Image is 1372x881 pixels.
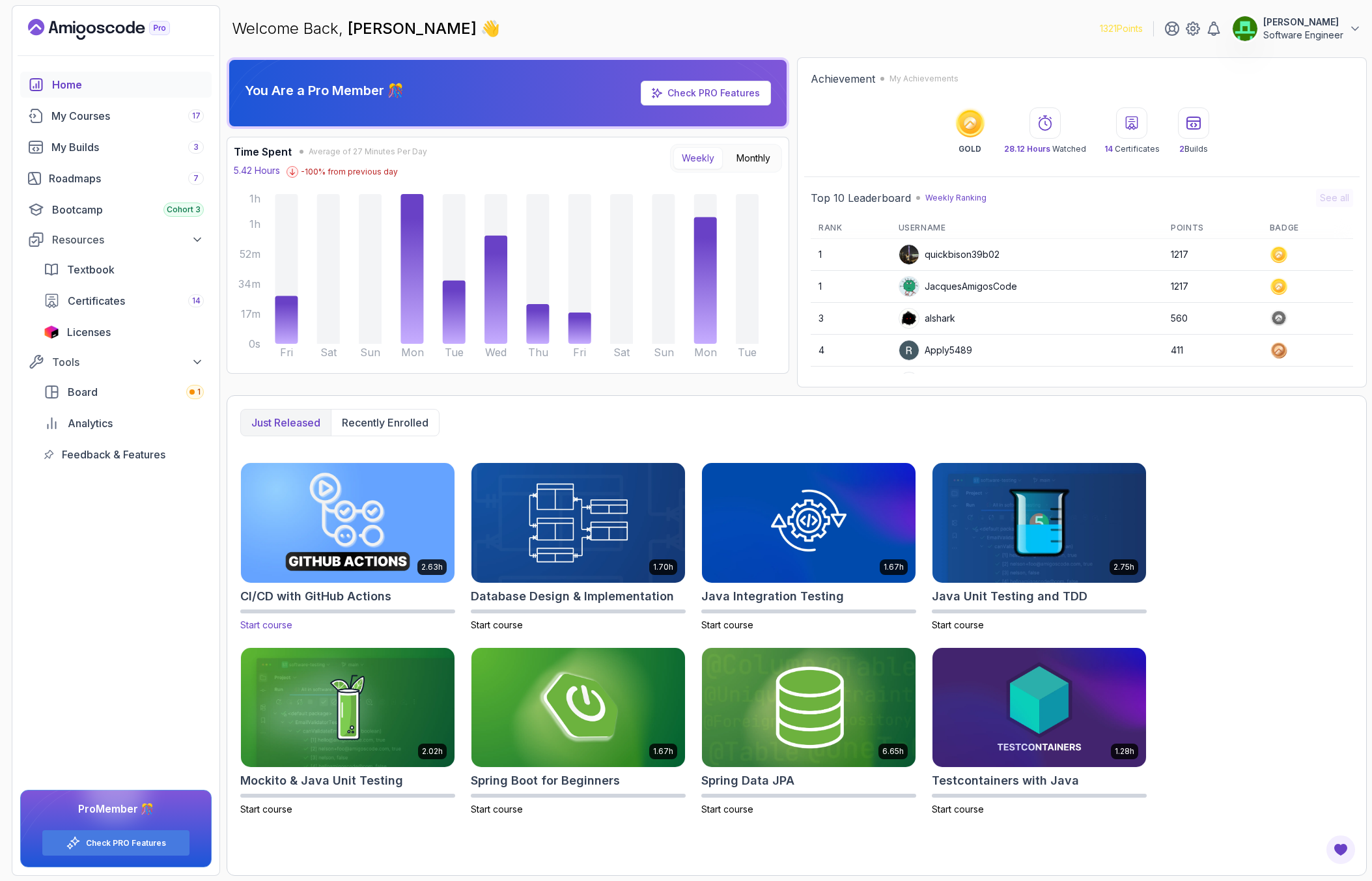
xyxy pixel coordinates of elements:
p: Watched [1004,144,1086,154]
h2: Spring Data JPA [701,772,794,790]
span: Licenses [67,324,111,340]
span: Average of 27 Minutes Per Day [309,147,427,157]
button: Check PRO Features [42,830,190,856]
h2: Database Design & Implementation [471,587,674,606]
h2: Java Integration Testing [701,587,844,606]
div: Bootcamp [52,202,204,217]
img: user profile image [1233,16,1257,41]
span: 14 [192,296,201,306]
a: Check PRO Features [641,81,771,105]
div: Home [52,77,204,92]
img: Testcontainers with Java card [932,648,1146,768]
p: 2.75h [1113,562,1134,572]
button: Resources [20,228,212,251]
img: user profile image [899,309,919,328]
a: Java Unit Testing and TDD card2.75hJava Unit Testing and TDDStart course [932,462,1147,632]
a: board [36,379,212,405]
tspan: Sun [654,346,674,359]
tspan: Sat [320,346,337,359]
p: Weekly Ranking [925,193,987,203]
p: 2.02h [422,746,443,757]
img: CI/CD with GitHub Actions card [236,460,460,585]
span: 17 [192,111,201,121]
td: 411 [1163,335,1262,367]
button: Monthly [728,147,779,169]
p: My Achievements [889,74,959,84]
img: Mockito & Java Unit Testing card [241,648,455,768]
a: Check PRO Features [86,838,166,848]
a: builds [20,134,212,160]
p: 1.67h [884,562,904,572]
tspan: Wed [485,346,507,359]
p: 1.67h [653,746,673,757]
img: Java Unit Testing and TDD card [932,463,1146,583]
div: quickbison39b02 [899,244,1000,265]
p: GOLD [959,144,981,154]
h2: Top 10 Leaderboard [811,190,911,206]
a: Landing page [28,19,200,40]
p: 1.70h [653,562,673,572]
p: -100 % from previous day [301,167,398,177]
img: Java Integration Testing card [702,463,916,583]
span: Start course [932,619,984,630]
img: jetbrains icon [44,326,59,339]
img: user profile image [899,341,919,360]
td: 1 [811,239,891,271]
span: 2 [1179,144,1184,154]
a: certificates [36,288,212,314]
td: 4 [811,335,891,367]
button: user profile image[PERSON_NAME]Software Engineer [1232,16,1362,42]
span: Board [68,384,98,400]
span: Cohort 3 [167,204,201,215]
p: 2.63h [421,562,443,572]
tspan: 17m [241,308,260,320]
button: Tools [20,350,212,374]
p: Software Engineer [1263,29,1343,42]
span: 28.12 Hours [1004,144,1050,154]
tspan: Thu [528,346,548,359]
th: Badge [1262,217,1353,239]
span: Start course [701,804,753,815]
img: Database Design & Implementation card [471,463,685,583]
span: Start course [701,619,753,630]
span: Feedback & Features [62,447,165,462]
span: Start course [471,619,523,630]
td: 1217 [1163,271,1262,303]
td: 1 [811,271,891,303]
div: JacquesAmigosCode [899,276,1017,297]
div: alshark [899,308,955,329]
span: 👋 [479,16,503,40]
h2: CI/CD with GitHub Actions [240,587,391,606]
a: Check PRO Features [667,87,760,98]
img: Spring Data JPA card [702,648,916,768]
p: 6.65h [882,746,904,757]
div: Apply5489 [899,340,972,361]
tspan: Fri [573,346,586,359]
div: Roadmaps [49,171,204,186]
p: [PERSON_NAME] [1263,16,1343,29]
td: 1217 [1163,239,1262,271]
tspan: Mon [694,346,717,359]
span: Analytics [68,415,113,431]
div: My Courses [51,108,204,124]
tspan: Sun [360,346,380,359]
a: roadmaps [20,165,212,191]
tspan: 1h [249,193,260,205]
button: See all [1316,189,1353,207]
a: feedback [36,441,212,468]
span: 7 [193,173,199,184]
span: [PERSON_NAME] [348,19,481,38]
p: Just released [251,415,320,430]
h3: Time Spent [234,144,292,160]
a: Mockito & Java Unit Testing card2.02hMockito & Java Unit TestingStart course [240,647,455,817]
span: Start course [240,619,292,630]
p: 5.42 Hours [234,164,280,177]
span: Start course [240,804,292,815]
a: Spring Data JPA card6.65hSpring Data JPAStart course [701,647,916,817]
button: Open Feedback Button [1325,834,1356,865]
h2: Achievement [811,71,875,87]
span: Certificates [68,293,125,309]
div: My Builds [51,139,204,155]
a: Database Design & Implementation card1.70hDatabase Design & ImplementationStart course [471,462,686,632]
a: bootcamp [20,197,212,223]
